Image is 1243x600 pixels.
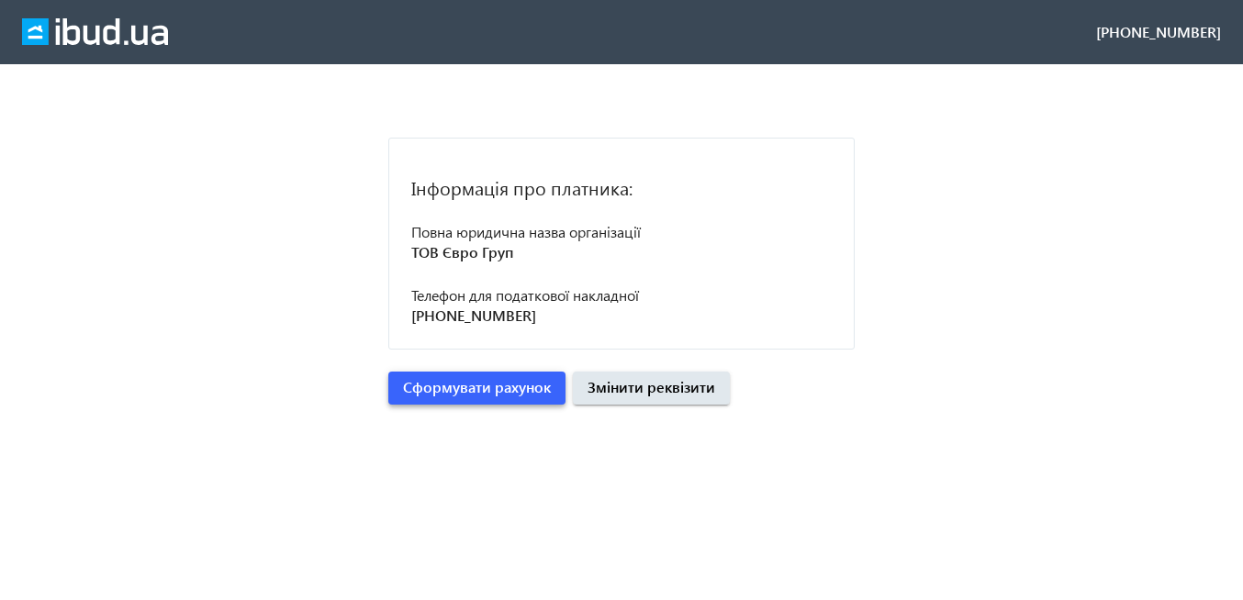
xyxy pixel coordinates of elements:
[411,242,832,262] p: ТОВ Євро Груп
[411,285,639,305] span: Телефон для податкової накладної
[588,377,715,397] span: Змінити реквізити
[411,306,832,326] p: [PHONE_NUMBER]
[411,222,641,241] span: Повна юридична назва організації
[573,372,730,405] button: Змінити реквізити
[22,18,168,46] img: ibud_full_logo_white.svg
[1096,22,1221,42] div: [PHONE_NUMBER]
[403,377,551,397] span: Сформувати рахунок
[411,174,832,200] h2: Інформація про платника:
[388,372,566,405] button: Сформувати рахунок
